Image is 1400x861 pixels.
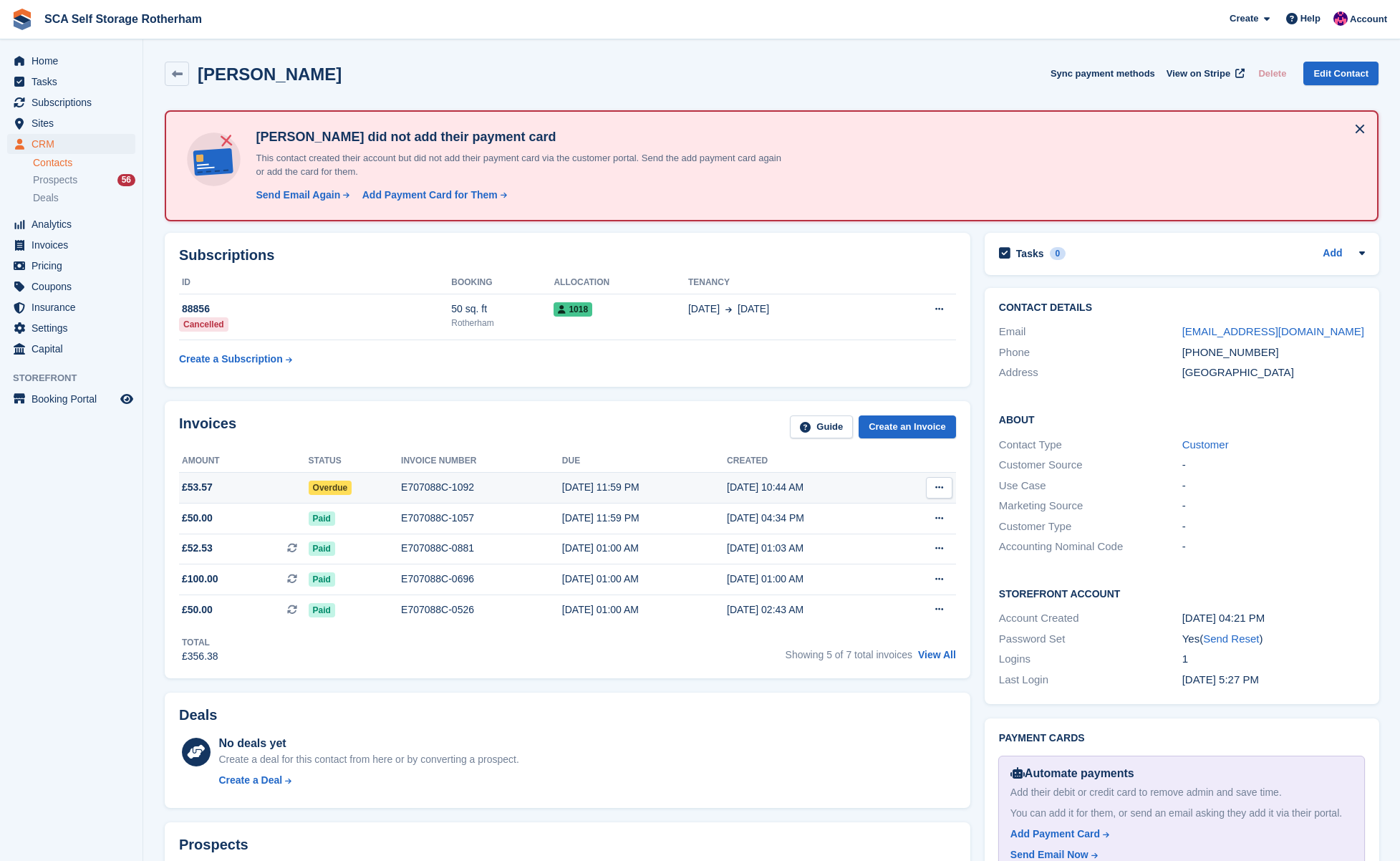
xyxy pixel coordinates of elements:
th: Booking [451,271,554,294]
div: Create a deal for this contact from here or by converting a prospect. [218,752,518,767]
a: SCA Self Storage Rotherham [39,7,208,31]
div: Customer Source [999,457,1182,473]
div: Use Case [999,478,1182,494]
span: [DATE] [738,302,769,317]
div: [DATE] 01:03 AM [727,541,892,556]
span: [DATE] [688,302,720,317]
div: Marketing Source [999,498,1182,514]
div: Logins [999,651,1182,668]
div: 56 [117,174,135,186]
time: 2025-06-02 16:27:03 UTC [1182,673,1259,686]
a: menu [7,92,135,112]
a: menu [7,235,135,255]
span: Tasks [32,72,117,92]
div: - [1182,457,1366,473]
div: Add Payment Card [1010,827,1100,842]
h2: Tasks [1016,247,1044,260]
span: Invoices [32,235,117,255]
span: £53.57 [182,480,213,495]
div: - [1182,478,1366,494]
img: stora-icon-8386f47178a22dfd0bd8f6a31ec36ba5ce8667c1dd55bd0f319d3a0aa187defe.svg [11,9,33,30]
div: E707088C-1057 [401,511,562,526]
div: Create a Subscription [179,352,283,367]
a: menu [7,256,135,276]
a: Guide [790,415,853,439]
span: Create [1230,11,1258,26]
a: menu [7,389,135,409]
span: £100.00 [182,572,218,587]
div: Add Payment Card for Them [362,188,498,203]
div: [DATE] 04:21 PM [1182,610,1366,627]
span: CRM [32,134,117,154]
div: Create a Deal [218,773,282,788]
a: Create a Subscription [179,346,292,372]
span: Prospects [33,173,77,187]
button: Delete [1252,62,1292,85]
div: - [1182,539,1366,555]
span: Pricing [32,256,117,276]
div: Contact Type [999,437,1182,453]
th: Tenancy [688,271,884,294]
div: No deals yet [218,735,518,752]
div: [DATE] 01:00 AM [562,572,727,587]
span: Account [1350,12,1387,27]
div: Send Email Again [256,188,340,203]
div: [GEOGRAPHIC_DATA] [1182,365,1366,381]
span: Paid [309,603,335,617]
span: Storefront [13,371,143,385]
span: Home [32,51,117,71]
div: [PHONE_NUMBER] [1182,345,1366,361]
div: [DATE] 01:00 AM [727,572,892,587]
img: Sam Chapman [1333,11,1348,26]
a: [EMAIL_ADDRESS][DOMAIN_NAME] [1182,325,1364,337]
span: Showing 5 of 7 total invoices [786,649,912,660]
button: Sync payment methods [1051,62,1155,85]
span: £52.53 [182,541,213,556]
span: 1018 [554,302,592,317]
div: 88856 [179,302,451,317]
h2: Contact Details [999,302,1366,314]
h2: Invoices [179,415,236,439]
span: Coupons [32,276,117,297]
a: menu [7,72,135,92]
a: menu [7,297,135,317]
div: E707088C-0696 [401,572,562,587]
span: Help [1300,11,1321,26]
span: Booking Portal [32,389,117,409]
span: Paid [309,511,335,526]
h2: About [999,412,1366,426]
div: Rotherham [451,317,554,330]
span: Capital [32,339,117,359]
div: [DATE] 01:00 AM [562,541,727,556]
div: - [1182,498,1366,514]
a: menu [7,276,135,297]
a: Add Payment Card [1010,827,1348,842]
a: menu [7,214,135,234]
span: Deals [33,191,59,205]
h2: Storefront Account [999,586,1366,600]
div: Cancelled [179,317,228,332]
span: Insurance [32,297,117,317]
div: Customer Type [999,519,1182,535]
a: Edit Contact [1303,62,1379,85]
th: Due [562,450,727,473]
span: Subscriptions [32,92,117,112]
a: Add Payment Card for Them [357,188,508,203]
span: View on Stripe [1167,67,1230,81]
img: no-card-linked-e7822e413c904bf8b177c4d89f31251c4716f9871600ec3ca5bfc59e148c83f4.svg [183,129,244,190]
span: Settings [32,318,117,338]
div: [DATE] 02:43 AM [727,602,892,617]
div: E707088C-0526 [401,602,562,617]
a: menu [7,51,135,71]
div: Last Login [999,672,1182,688]
div: [DATE] 04:34 PM [727,511,892,526]
th: Status [309,450,402,473]
a: Send Reset [1203,632,1259,645]
div: Accounting Nominal Code [999,539,1182,555]
div: - [1182,519,1366,535]
a: menu [7,339,135,359]
a: menu [7,318,135,338]
div: Address [999,365,1182,381]
div: Total [182,636,218,649]
a: Customer [1182,438,1229,451]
